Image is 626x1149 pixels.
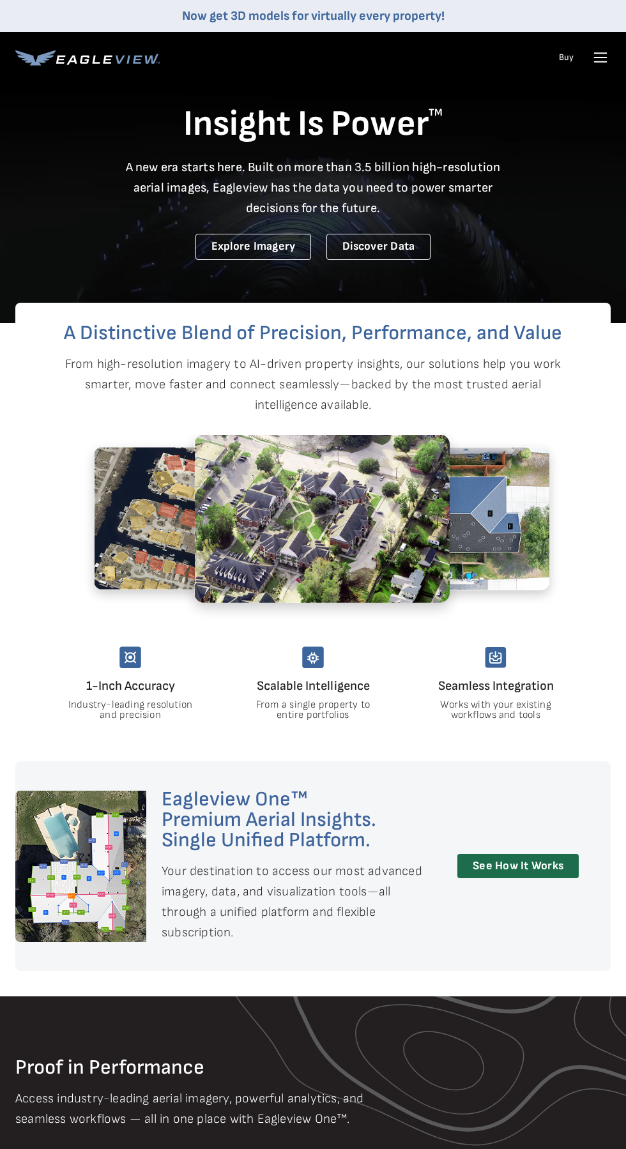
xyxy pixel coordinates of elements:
h2: Proof in Performance [15,1058,611,1078]
sup: TM [429,107,443,119]
h2: A Distinctive Blend of Precision, Performance, and Value [15,323,611,344]
a: Discover Data [326,234,431,260]
p: From high-resolution imagery to AI-driven property insights, our solutions help you work smarter,... [40,354,586,415]
img: unmatched-accuracy.svg [119,646,141,668]
img: scalable-intelligency.svg [302,646,324,668]
p: Works with your existing workflows and tools [415,700,577,720]
p: Your destination to access our most advanced imagery, data, and visualization tools—all through a... [162,861,429,943]
p: From a single property to entire portfolios [233,700,394,720]
h4: 1-Inch Accuracy [49,676,211,696]
p: Access industry-leading aerial imagery, powerful analytics, and seamless workflows — all in one p... [15,1088,404,1129]
a: See How It Works [457,854,579,879]
h4: Scalable Intelligence [232,676,394,696]
h1: Insight Is Power [15,102,611,147]
p: A new era starts here. Built on more than 3.5 billion high-resolution aerial images, Eagleview ha... [118,157,508,218]
a: Buy [559,52,574,63]
h4: Seamless Integration [415,676,577,696]
h2: Eagleview One™ Premium Aerial Insights. Single Unified Platform. [162,789,429,851]
a: Explore Imagery [195,234,312,260]
img: 1.2.png [194,434,450,603]
img: seamless-integration.svg [485,646,507,668]
a: Now get 3D models for virtually every property! [182,8,445,24]
p: Industry-leading resolution and precision [50,700,211,720]
img: 5.2.png [94,447,311,590]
